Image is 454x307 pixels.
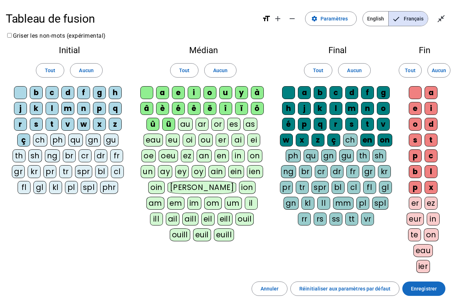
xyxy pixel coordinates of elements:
div: ain [209,165,225,178]
div: ou [198,134,213,146]
span: Tout [179,66,189,75]
div: ill [150,213,163,225]
span: Tout [313,66,323,75]
div: ô [251,102,264,115]
div: h [282,102,295,115]
div: ch [33,134,47,146]
div: eu [166,134,180,146]
div: ch [343,134,357,146]
div: aill [182,213,198,225]
div: gr [12,165,25,178]
div: oy [192,165,206,178]
div: cr [315,165,328,178]
div: a [425,86,437,99]
div: x [296,134,309,146]
div: fr [110,149,123,162]
div: spl [81,181,97,194]
div: t [361,118,374,131]
div: gn [284,197,299,210]
div: à [251,86,264,99]
div: x [425,181,437,194]
div: ng [281,165,296,178]
div: j [14,102,27,115]
div: en [215,149,229,162]
div: eau [413,244,433,257]
div: tt [345,213,358,225]
div: on [248,149,262,162]
div: fr [346,165,359,178]
div: ail [166,213,180,225]
h2: Médian [139,46,268,55]
div: er [216,134,229,146]
div: dr [331,165,343,178]
div: sh [28,149,42,162]
button: Aucun [427,63,450,78]
div: î [219,102,232,115]
label: Griser les non-mots (expérimental) [6,32,106,39]
div: om [204,197,222,210]
div: gu [104,134,118,146]
div: b [314,86,327,99]
div: cl [347,181,360,194]
div: eur [407,213,424,225]
div: cr [79,149,92,162]
button: Enregistrer [402,282,445,296]
div: im [187,197,201,210]
div: t [46,118,58,131]
div: v [61,118,74,131]
div: w [280,134,293,146]
div: [PERSON_NAME] [168,181,236,194]
button: Tout [36,63,64,78]
div: p [409,149,422,162]
div: é [172,102,185,115]
div: u [219,86,232,99]
span: Tout [45,66,55,75]
div: ay [158,165,172,178]
div: gn [86,134,101,146]
div: e [172,86,185,99]
span: Aucun [347,66,361,75]
div: a [298,86,311,99]
div: ç [327,134,340,146]
div: kl [301,197,314,210]
div: r [329,118,342,131]
div: pr [43,165,56,178]
div: y [235,86,248,99]
div: e [409,102,422,115]
div: ë [203,102,216,115]
div: vr [361,213,374,225]
div: kr [378,165,391,178]
div: spr [312,181,329,194]
div: d [345,86,358,99]
div: z [312,134,324,146]
div: er [409,197,422,210]
div: sh [373,149,386,162]
div: spr [75,165,92,178]
div: â [140,102,153,115]
div: phr [100,181,118,194]
div: ng [45,149,60,162]
div: i [188,86,201,99]
div: a [156,86,169,99]
div: pl [356,197,369,210]
div: b [409,165,422,178]
div: t [425,134,437,146]
div: um [225,197,242,210]
div: p [409,181,422,194]
div: ion [239,181,256,194]
div: c [46,86,58,99]
div: f [361,86,374,99]
div: pl [65,181,78,194]
div: ï [235,102,248,115]
div: ein [228,165,244,178]
h2: Fin [407,46,443,55]
div: w [77,118,90,131]
div: an [197,149,212,162]
div: q [109,102,122,115]
button: Aucun [70,63,102,78]
span: Tout [405,66,415,75]
div: ouill [170,228,190,241]
div: ez [181,149,194,162]
div: euil [193,228,211,241]
span: Aucun [213,66,228,75]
